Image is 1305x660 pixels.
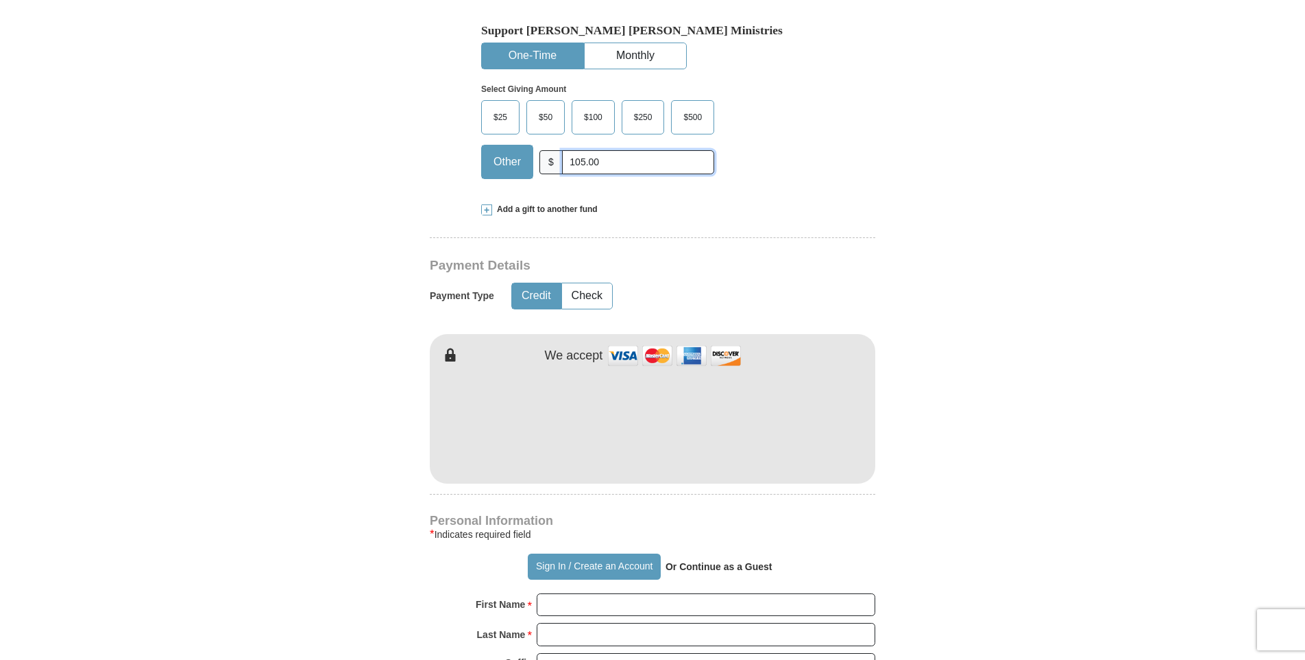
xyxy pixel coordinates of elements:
[430,515,875,526] h4: Personal Information
[481,84,566,94] strong: Select Giving Amount
[562,150,714,174] input: Other Amount
[430,526,875,543] div: Indicates required field
[627,107,659,128] span: $250
[481,23,824,38] h5: Support [PERSON_NAME] [PERSON_NAME] Ministries
[512,283,561,309] button: Credit
[487,107,514,128] span: $25
[666,561,772,572] strong: Or Continue as a Guest
[539,150,563,174] span: $
[528,554,660,580] button: Sign In / Create an Account
[477,625,526,644] strong: Last Name
[585,43,686,69] button: Monthly
[492,204,598,215] span: Add a gift to another fund
[482,43,583,69] button: One-Time
[562,283,612,309] button: Check
[545,349,603,364] h4: We accept
[606,341,743,370] img: credit cards accepted
[430,290,494,302] h5: Payment Type
[476,595,525,614] strong: First Name
[676,107,709,128] span: $500
[577,107,609,128] span: $100
[487,152,528,172] span: Other
[532,107,559,128] span: $50
[430,258,779,274] h3: Payment Details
